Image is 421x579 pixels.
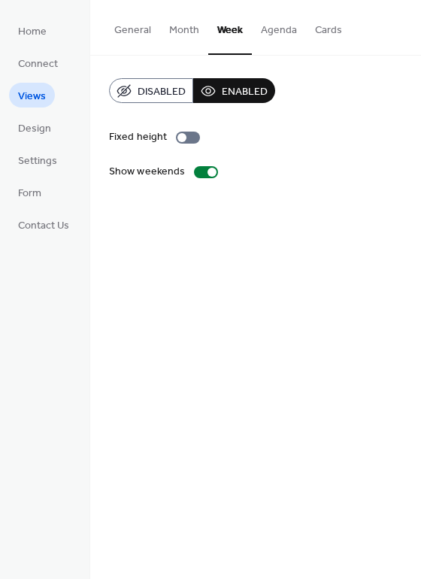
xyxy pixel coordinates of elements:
[9,83,55,108] a: Views
[109,164,185,180] div: Show weekends
[18,121,51,137] span: Design
[18,218,69,234] span: Contact Us
[109,129,167,145] div: Fixed height
[9,50,67,75] a: Connect
[9,180,50,205] a: Form
[18,186,41,202] span: Form
[9,115,60,140] a: Design
[18,24,47,40] span: Home
[9,18,56,43] a: Home
[18,56,58,72] span: Connect
[222,84,268,100] span: Enabled
[193,78,275,103] button: Enabled
[138,84,186,100] span: Disabled
[109,78,193,103] button: Disabled
[18,153,57,169] span: Settings
[9,212,78,237] a: Contact Us
[9,147,66,172] a: Settings
[18,89,46,105] span: Views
